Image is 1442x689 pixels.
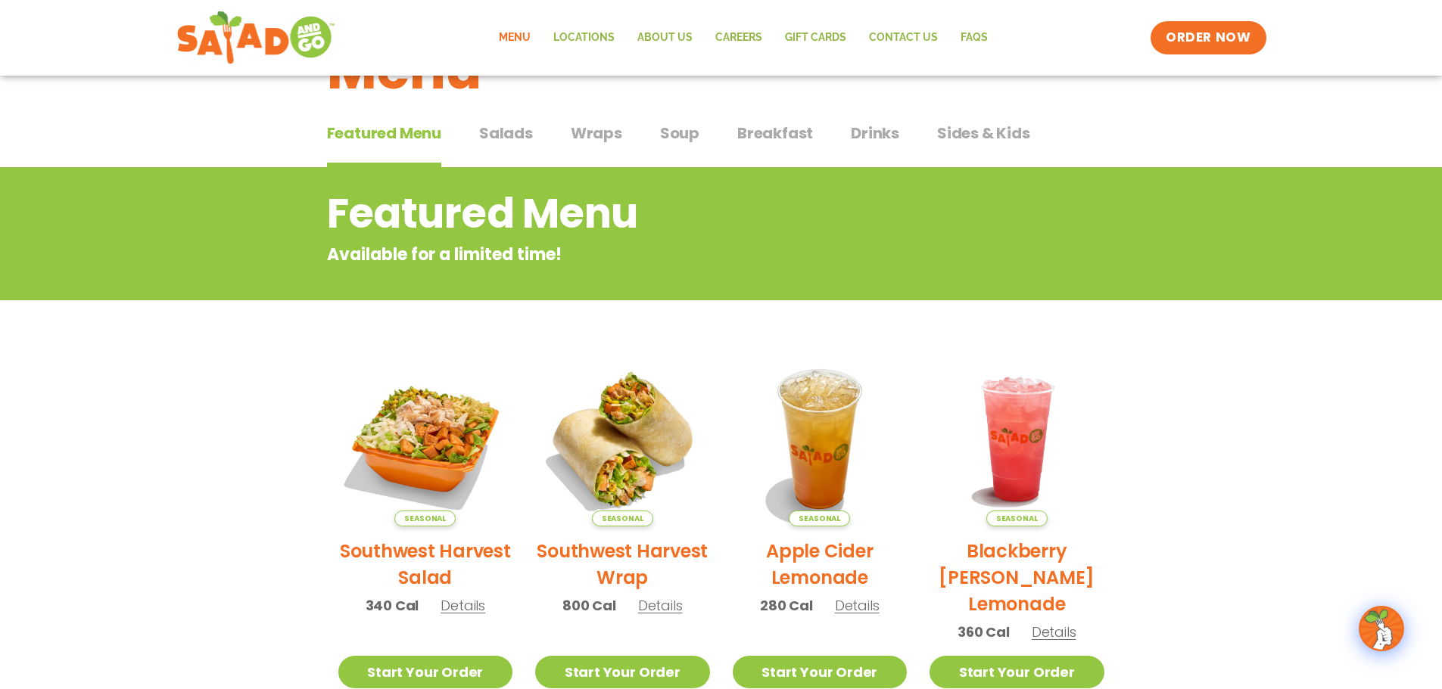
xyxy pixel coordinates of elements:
a: Careers [704,20,774,55]
span: 800 Cal [562,595,616,616]
h2: Apple Cider Lemonade [733,538,908,591]
span: Featured Menu [327,122,441,144]
h2: Southwest Harvest Wrap [535,538,710,591]
span: Drinks [851,122,899,144]
span: Details [1032,622,1076,641]
img: wpChatIcon [1360,607,1403,650]
h2: Blackberry [PERSON_NAME] Lemonade [930,538,1104,617]
span: Details [835,596,880,615]
span: Seasonal [986,511,1048,526]
span: Breakfast [737,122,813,144]
span: Soup [660,122,699,144]
img: Product photo for Southwest Harvest Salad [338,352,513,526]
a: FAQs [949,20,999,55]
img: Product photo for Blackberry Bramble Lemonade [930,352,1104,526]
span: Details [638,596,683,615]
a: Menu [487,20,542,55]
img: Product photo for Apple Cider Lemonade [733,352,908,526]
span: 280 Cal [760,595,813,616]
h2: Southwest Harvest Salad [338,538,513,591]
a: Contact Us [858,20,949,55]
span: Sides & Kids [937,122,1030,144]
nav: Menu [487,20,999,55]
a: ORDER NOW [1151,21,1266,54]
a: GIFT CARDS [774,20,858,55]
a: Start Your Order [930,656,1104,688]
a: About Us [626,20,704,55]
span: Salads [479,122,533,144]
p: Available for a limited time! [327,242,994,267]
span: 340 Cal [366,595,419,616]
span: 360 Cal [958,622,1010,642]
span: Wraps [571,122,622,144]
div: Tabbed content [327,116,1116,168]
img: Product photo for Southwest Harvest Wrap [535,352,710,526]
span: ORDER NOW [1166,29,1250,47]
span: Details [441,596,485,615]
a: Start Your Order [535,656,710,688]
a: Start Your Order [338,656,513,688]
img: new-SAG-logo-768×292 [176,8,336,68]
span: Seasonal [789,511,850,526]
a: Locations [542,20,626,55]
span: Seasonal [394,511,456,526]
span: Seasonal [592,511,653,526]
a: Start Your Order [733,656,908,688]
h2: Featured Menu [327,183,994,244]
